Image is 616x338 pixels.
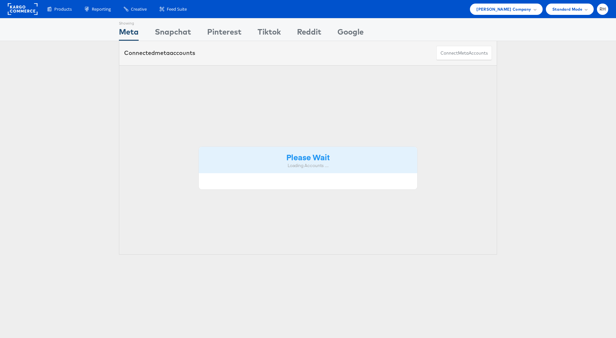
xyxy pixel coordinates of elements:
[436,46,492,60] button: ConnectmetaAccounts
[54,6,72,12] span: Products
[155,26,191,41] div: Snapchat
[600,7,606,11] span: RH
[92,6,111,12] span: Reporting
[458,50,469,56] span: meta
[207,26,241,41] div: Pinterest
[337,26,364,41] div: Google
[155,49,170,57] span: meta
[119,18,139,26] div: Showing
[258,26,281,41] div: Tiktok
[131,6,147,12] span: Creative
[286,152,330,162] strong: Please Wait
[552,6,582,13] span: Standard Mode
[297,26,321,41] div: Reddit
[476,6,531,13] span: [PERSON_NAME] Company
[119,26,139,41] div: Meta
[124,49,195,57] div: Connected accounts
[204,163,412,169] div: Loading Accounts ....
[167,6,187,12] span: Feed Suite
